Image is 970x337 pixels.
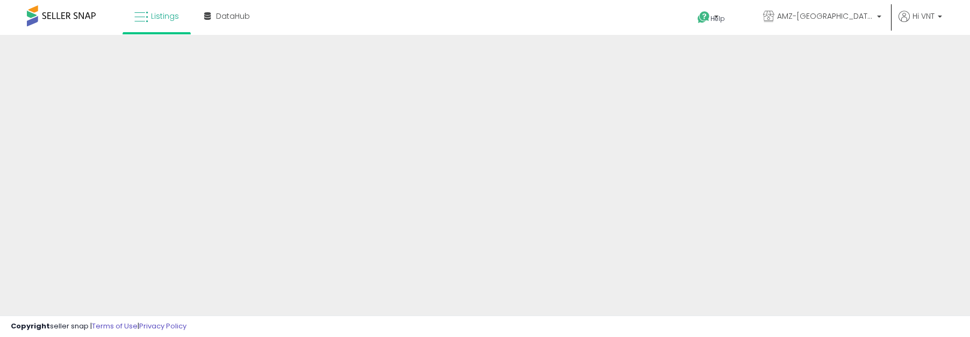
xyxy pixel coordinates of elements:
[912,11,935,21] span: Hi VNT
[151,11,179,21] span: Listings
[899,11,942,35] a: Hi VNT
[92,321,138,331] a: Terms of Use
[689,3,746,35] a: Help
[139,321,186,331] a: Privacy Policy
[777,11,874,21] span: AMZ-[GEOGRAPHIC_DATA]
[697,11,710,24] i: Get Help
[11,321,186,332] div: seller snap | |
[11,321,50,331] strong: Copyright
[216,11,250,21] span: DataHub
[710,14,725,23] span: Help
